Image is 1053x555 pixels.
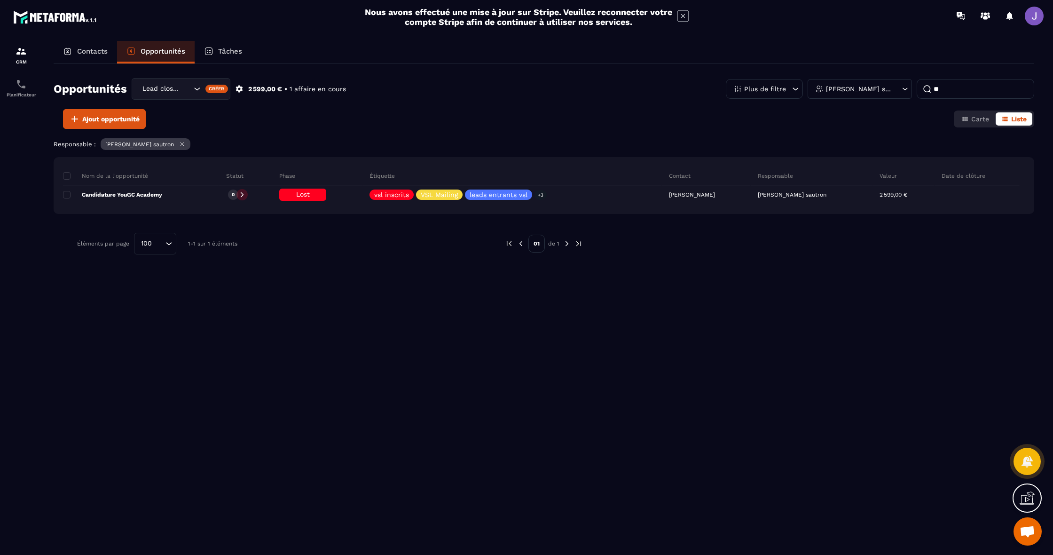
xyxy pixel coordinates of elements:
[105,141,174,148] p: [PERSON_NAME] sautron
[205,85,228,93] div: Créer
[758,191,826,198] p: [PERSON_NAME] sautron
[284,85,287,94] p: •
[63,191,162,198] p: Candidature YouGC Academy
[63,172,148,180] p: Nom de la l'opportunité
[517,239,525,248] img: prev
[2,59,40,64] p: CRM
[2,71,40,104] a: schedulerschedulerPlanificateur
[574,239,583,248] img: next
[13,8,98,25] img: logo
[16,46,27,57] img: formation
[134,233,176,254] div: Search for option
[155,238,163,249] input: Search for option
[956,112,995,126] button: Carte
[296,190,310,198] span: Lost
[880,172,897,180] p: Valeur
[82,114,140,124] span: Ajout opportunité
[290,85,346,94] p: 1 affaire en cours
[971,115,989,123] span: Carte
[374,191,409,198] p: vsl inscrits
[117,41,195,63] a: Opportunités
[421,191,458,198] p: VSL Mailing
[534,190,547,200] p: +3
[54,41,117,63] a: Contacts
[563,239,571,248] img: next
[279,172,295,180] p: Phase
[669,172,691,180] p: Contact
[744,86,786,92] p: Plus de filtre
[880,191,907,198] p: 2 599,00 €
[16,79,27,90] img: scheduler
[758,172,793,180] p: Responsable
[132,78,230,100] div: Search for option
[826,86,891,92] p: [PERSON_NAME] sautron
[528,235,545,253] p: 01
[505,239,513,248] img: prev
[77,47,108,55] p: Contacts
[195,41,251,63] a: Tâches
[63,109,146,129] button: Ajout opportunité
[138,238,155,249] span: 100
[364,7,673,27] h2: Nous avons effectué une mise à jour sur Stripe. Veuillez reconnecter votre compte Stripe afin de ...
[942,172,985,180] p: Date de clôture
[470,191,527,198] p: leads entrants vsl
[548,240,559,247] p: de 1
[140,84,182,94] span: Lead closing
[369,172,395,180] p: Étiquette
[54,79,127,98] h2: Opportunités
[996,112,1032,126] button: Liste
[232,191,235,198] p: 0
[248,85,282,94] p: 2 599,00 €
[54,141,96,148] p: Responsable :
[77,240,129,247] p: Éléments par page
[218,47,242,55] p: Tâches
[1014,517,1042,546] div: Ouvrir le chat
[141,47,185,55] p: Opportunités
[182,84,191,94] input: Search for option
[2,39,40,71] a: formationformationCRM
[2,92,40,97] p: Planificateur
[226,172,244,180] p: Statut
[1011,115,1027,123] span: Liste
[188,240,237,247] p: 1-1 sur 1 éléments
